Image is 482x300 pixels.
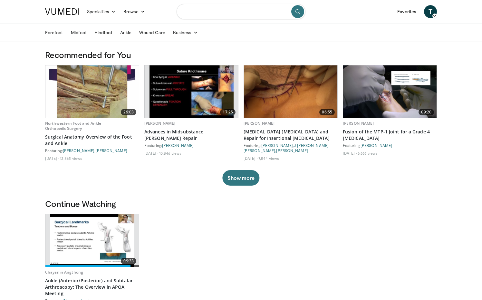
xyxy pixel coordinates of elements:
[343,65,437,118] a: 09:20
[244,65,337,118] img: ac827f85-0862-4778-8cb4-078f298d05a1.620x360_q85_upscale.jpg
[45,50,437,60] h3: Recommended for You
[177,4,305,19] input: Search topics, interventions
[222,170,259,186] button: Show more
[343,121,374,126] a: [PERSON_NAME]
[45,277,139,297] a: Ankle (Anterior/Posterior) and Subtalar Arthroscopy: The Overview in APOA Meeting
[261,143,293,148] a: [PERSON_NAME]
[120,5,149,18] a: Browse
[159,150,181,156] li: 10,846 views
[83,5,120,18] a: Specialties
[45,65,139,118] a: 29:03
[244,129,338,141] a: [MEDICAL_DATA] [MEDICAL_DATA] and Repair for Insertional [MEDICAL_DATA]
[45,65,139,118] img: 938aaba1-a3f5-4d34-8f26-22b80dc3addc.620x360_q85_upscale.jpg
[135,26,169,39] a: Wound Care
[244,156,257,161] li: [DATE]
[419,109,434,115] span: 09:20
[95,148,127,153] a: [PERSON_NAME]
[343,65,437,118] img: ddb27d7a-c5cd-46b0-848e-b0c966468a6e.620x360_q85_upscale.jpg
[144,129,238,141] a: Advances in Midsubstance [PERSON_NAME] Repair
[91,26,116,39] a: Hindfoot
[244,143,338,153] div: Featuring: , ,
[45,269,83,275] a: Chayanin Angthong
[116,26,135,39] a: Ankle
[45,8,79,15] img: VuMedi Logo
[45,121,101,131] a: Northwestern Foot and Ankle Orthopedic Surgery
[45,134,139,147] a: Surgical Anatomy Overview of the Foot and Ankle
[424,5,437,18] a: T
[45,214,139,267] a: 09:33
[169,26,202,39] a: Business
[145,65,238,118] a: 17:25
[45,198,437,209] h3: Continue Watching
[244,143,329,153] a: J [PERSON_NAME] [PERSON_NAME]
[144,143,238,148] div: Featuring:
[220,109,236,115] span: 17:25
[358,150,378,156] li: 6,666 views
[50,214,134,267] img: 1112377d-2eb1-48e6-8c8a-92ec2990d027.620x360_q85_upscale.jpg
[276,148,308,153] a: [PERSON_NAME]
[121,258,136,264] span: 09:33
[258,156,279,161] li: 7,544 views
[45,156,59,161] li: [DATE]
[343,150,357,156] li: [DATE]
[393,5,420,18] a: Favorites
[361,143,392,148] a: [PERSON_NAME]
[144,150,158,156] li: [DATE]
[60,156,82,161] li: 12,865 views
[63,148,94,153] a: [PERSON_NAME]
[67,26,91,39] a: Midfoot
[149,65,234,118] img: 2744df12-43f9-44a0-9793-88526dca8547.620x360_q85_upscale.jpg
[319,109,335,115] span: 06:55
[343,143,437,148] div: Featuring:
[244,121,275,126] a: [PERSON_NAME]
[162,143,194,148] a: [PERSON_NAME]
[244,65,337,118] a: 06:55
[41,26,67,39] a: Forefoot
[144,121,176,126] a: [PERSON_NAME]
[45,148,139,153] div: Featuring: ,
[121,109,136,115] span: 29:03
[343,129,437,141] a: Fusion of the MTP-1 Joint for a Grade 4 [MEDICAL_DATA]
